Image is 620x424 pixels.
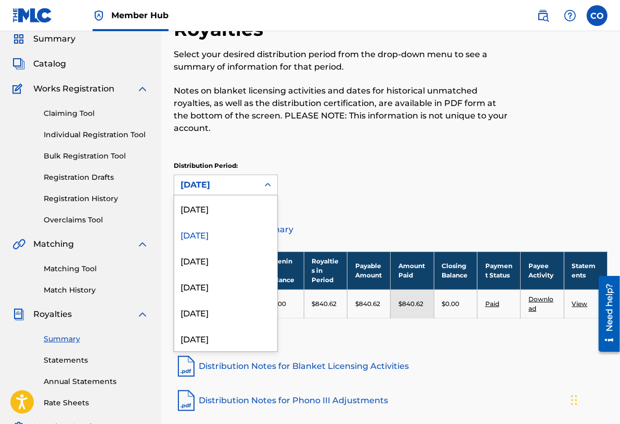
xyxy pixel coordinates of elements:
[587,5,608,26] div: User Menu
[521,251,564,289] th: Payee Activity
[174,299,277,325] div: [DATE]
[44,129,149,140] a: Individual Registration Tool
[33,33,75,45] span: Summary
[568,374,620,424] iframe: Chat Widget
[174,325,277,351] div: [DATE]
[180,179,252,191] div: [DATE]
[564,251,607,289] th: Statements
[477,251,520,289] th: Payment Status
[533,5,553,26] a: Public Search
[312,299,337,309] p: $840.62
[355,299,380,309] p: $840.62
[174,247,277,273] div: [DATE]
[12,83,26,95] img: Works Registration
[33,308,72,321] span: Royalties
[33,58,66,70] span: Catalog
[33,83,114,95] span: Works Registration
[528,295,553,312] a: Download
[12,33,25,45] img: Summary
[12,58,25,70] img: Catalog
[44,376,149,387] a: Annual Statements
[174,273,277,299] div: [DATE]
[174,388,199,413] img: pdf
[347,251,390,289] th: Payable Amount
[572,300,588,308] a: View
[174,354,199,379] img: pdf
[398,299,423,309] p: $840.62
[442,299,460,309] p: $0.00
[174,221,277,247] div: [DATE]
[261,251,304,289] th: Opening Balance
[136,238,149,250] img: expand
[111,9,169,21] span: Member Hub
[44,108,149,119] a: Claiming Tool
[571,385,577,416] div: Drag
[174,161,278,170] p: Distribution Period:
[12,308,25,321] img: Royalties
[174,217,608,242] a: Distribution Summary
[12,33,75,45] a: SummarySummary
[44,285,149,296] a: Match History
[136,308,149,321] img: expand
[44,355,149,366] a: Statements
[564,9,576,22] img: help
[12,58,66,70] a: CatalogCatalog
[44,172,149,183] a: Registration Drafts
[304,251,347,289] th: Royalties in Period
[12,8,53,23] img: MLC Logo
[391,251,434,289] th: Amount Paid
[560,5,580,26] div: Help
[136,83,149,95] img: expand
[44,193,149,204] a: Registration History
[174,85,508,135] p: Notes on blanket licensing activities and dates for historical unmatched royalties, as well as th...
[44,263,149,274] a: Matching Tool
[591,272,620,355] iframe: Resource Center
[93,9,105,22] img: Top Rightsholder
[44,398,149,408] a: Rate Sheets
[33,238,74,250] span: Matching
[174,48,508,73] p: Select your desired distribution period from the drop-down menu to see a summary of information f...
[174,388,608,413] a: Distribution Notes for Phono III Adjustments
[537,9,549,22] img: search
[485,300,499,308] a: Paid
[44,151,149,162] a: Bulk Registration Tool
[434,251,477,289] th: Closing Balance
[44,334,149,344] a: Summary
[44,215,149,226] a: Overclaims Tool
[174,195,277,221] div: [DATE]
[174,354,608,379] a: Distribution Notes for Blanket Licensing Activities
[12,238,25,250] img: Matching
